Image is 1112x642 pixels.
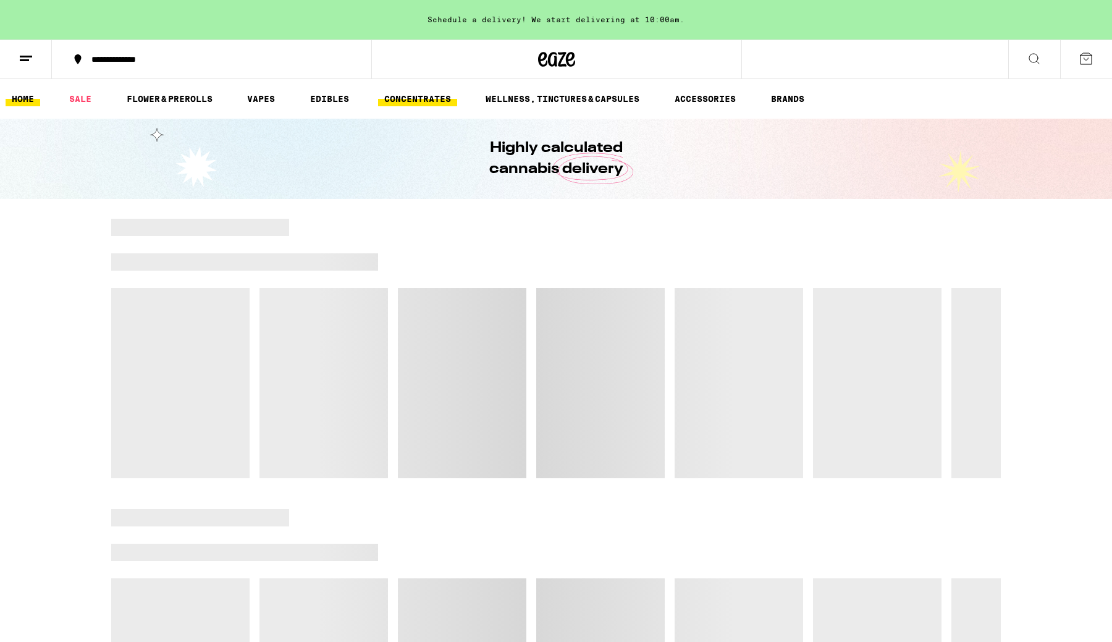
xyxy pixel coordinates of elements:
[63,91,98,106] a: SALE
[6,91,40,106] a: HOME
[454,138,658,180] h1: Highly calculated cannabis delivery
[668,91,742,106] a: ACCESSORIES
[7,9,89,19] span: Hi. Need any help?
[241,91,281,106] a: VAPES
[1,1,675,90] button: Redirect to URL
[378,91,457,106] a: CONCENTRATES
[120,91,219,106] a: FLOWER & PREROLLS
[479,91,646,106] a: WELLNESS, TINCTURES & CAPSULES
[304,91,355,106] a: EDIBLES
[765,91,811,106] a: BRANDS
